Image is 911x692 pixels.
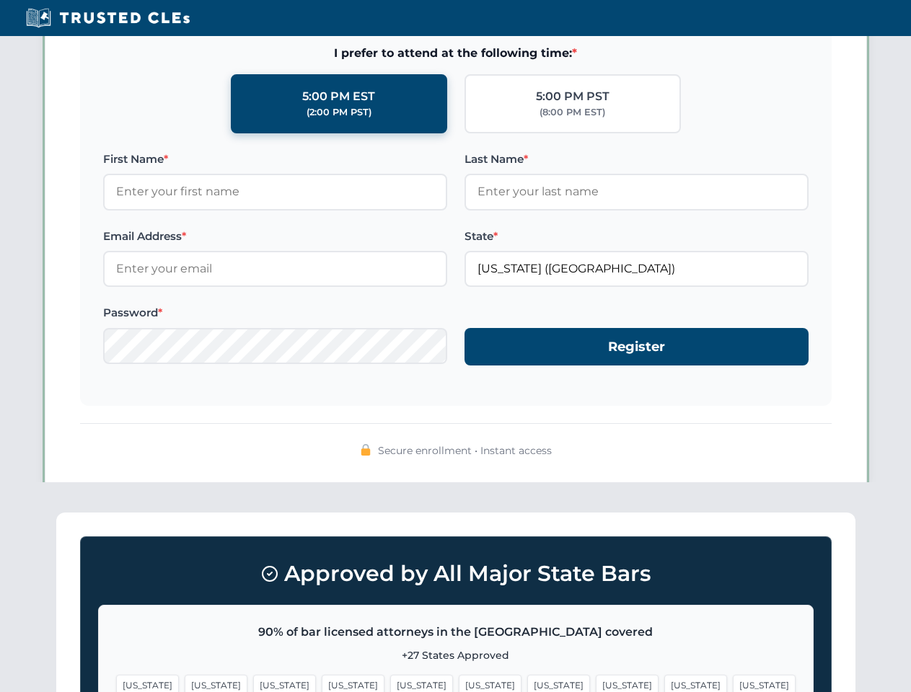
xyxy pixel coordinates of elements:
[103,251,447,287] input: Enter your email
[116,623,796,642] p: 90% of bar licensed attorneys in the [GEOGRAPHIC_DATA] covered
[536,87,609,106] div: 5:00 PM PST
[103,174,447,210] input: Enter your first name
[465,174,809,210] input: Enter your last name
[103,228,447,245] label: Email Address
[22,7,194,29] img: Trusted CLEs
[103,151,447,168] label: First Name
[465,151,809,168] label: Last Name
[378,443,552,458] span: Secure enrollment • Instant access
[307,105,371,120] div: (2:00 PM PST)
[116,647,796,663] p: +27 States Approved
[465,328,809,366] button: Register
[103,44,809,63] span: I prefer to attend at the following time:
[98,554,814,593] h3: Approved by All Major State Bars
[465,251,809,287] input: California (CA)
[302,87,375,106] div: 5:00 PM EST
[540,105,605,120] div: (8:00 PM EST)
[103,304,447,321] label: Password
[465,228,809,245] label: State
[360,444,371,456] img: 🔒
